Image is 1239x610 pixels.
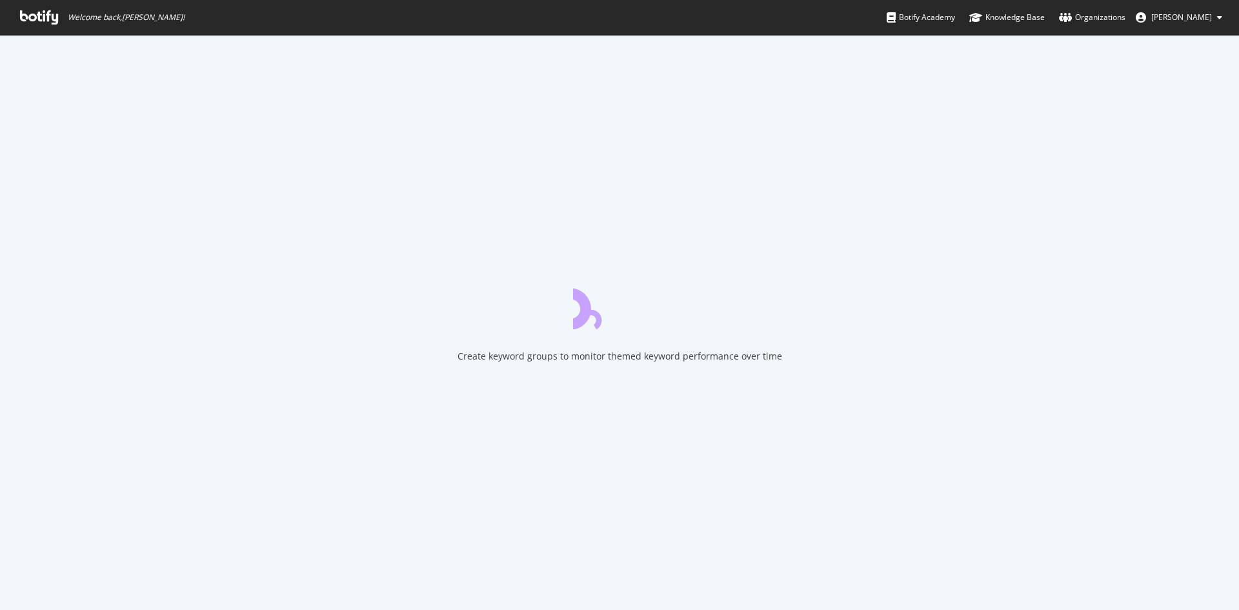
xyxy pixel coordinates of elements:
[573,283,666,329] div: animation
[1059,11,1125,24] div: Organizations
[969,11,1045,24] div: Knowledge Base
[68,12,185,23] span: Welcome back, [PERSON_NAME] !
[458,350,782,363] div: Create keyword groups to monitor themed keyword performance over time
[1125,7,1233,28] button: [PERSON_NAME]
[887,11,955,24] div: Botify Academy
[1151,12,1212,23] span: Greg Thibault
